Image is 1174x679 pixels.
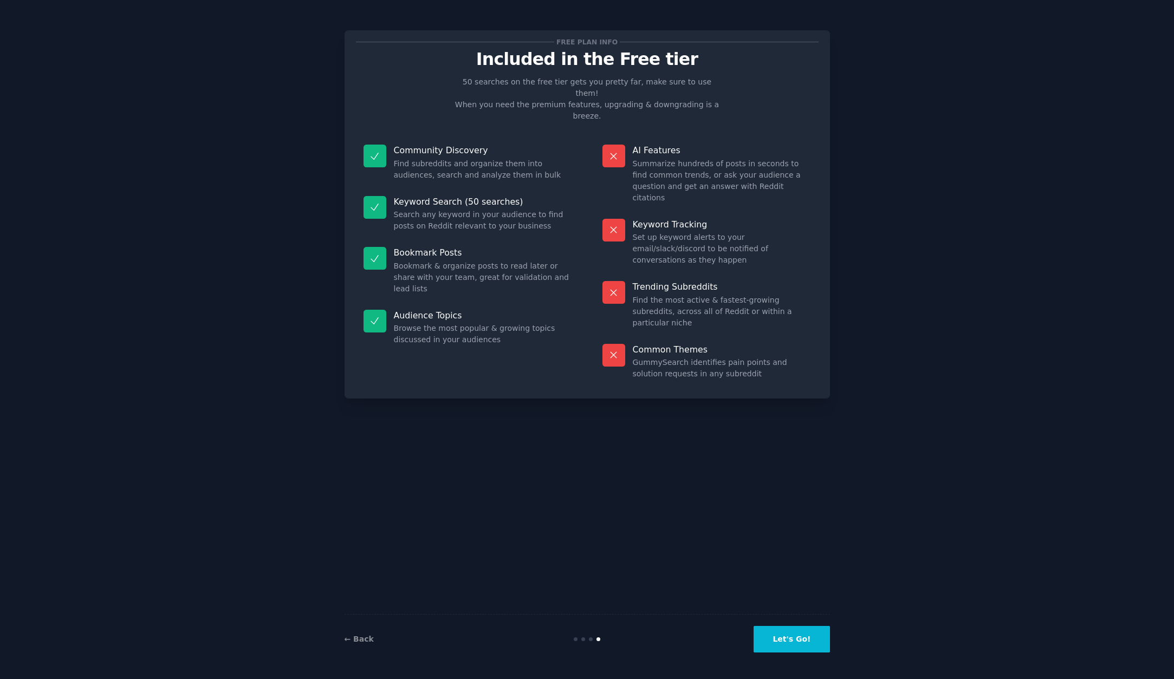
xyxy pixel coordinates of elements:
dd: Find the most active & fastest-growing subreddits, across all of Reddit or within a particular niche [633,295,811,329]
dd: Bookmark & organize posts to read later or share with your team, great for validation and lead lists [394,260,572,295]
p: Bookmark Posts [394,247,572,258]
p: Common Themes [633,344,811,355]
p: Community Discovery [394,145,572,156]
p: Keyword Search (50 searches) [394,196,572,207]
dd: Search any keyword in your audience to find posts on Reddit relevant to your business [394,209,572,232]
button: Let's Go! [754,626,829,652]
p: Keyword Tracking [633,219,811,230]
dd: GummySearch identifies pain points and solution requests in any subreddit [633,357,811,380]
p: Trending Subreddits [633,281,811,292]
a: ← Back [345,635,374,643]
dd: Find subreddits and organize them into audiences, search and analyze them in bulk [394,158,572,181]
span: Free plan info [554,36,619,48]
p: Included in the Free tier [356,50,819,69]
p: Audience Topics [394,310,572,321]
dd: Summarize hundreds of posts in seconds to find common trends, or ask your audience a question and... [633,158,811,204]
dd: Browse the most popular & growing topics discussed in your audiences [394,323,572,345]
dd: Set up keyword alerts to your email/slack/discord to be notified of conversations as they happen [633,232,811,266]
p: AI Features [633,145,811,156]
p: 50 searches on the free tier gets you pretty far, make sure to use them! When you need the premiu... [451,76,724,122]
